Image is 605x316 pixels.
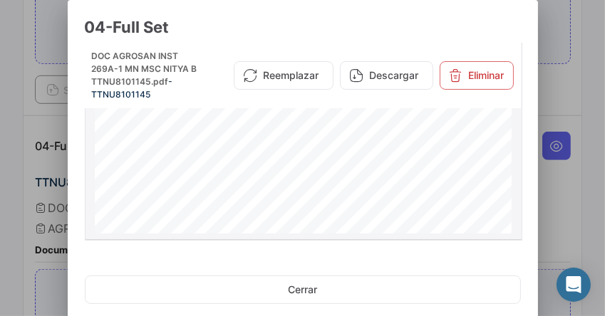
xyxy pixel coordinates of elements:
[92,51,197,87] span: DOC AGROSAN INST 269A-1 MN MSC NITYA B TTNU8101145.pdf
[408,246,430,270] li: page 1
[85,17,521,37] h3: 04-Full Set
[557,268,591,302] div: Abrir Intercom Messenger
[430,246,451,270] li: page 2
[340,61,433,90] button: Descargar
[85,275,521,304] button: Cerrar
[440,61,514,90] button: Eliminar
[85,241,202,276] div: 2 archivos en total
[234,61,333,90] button: Reemplazar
